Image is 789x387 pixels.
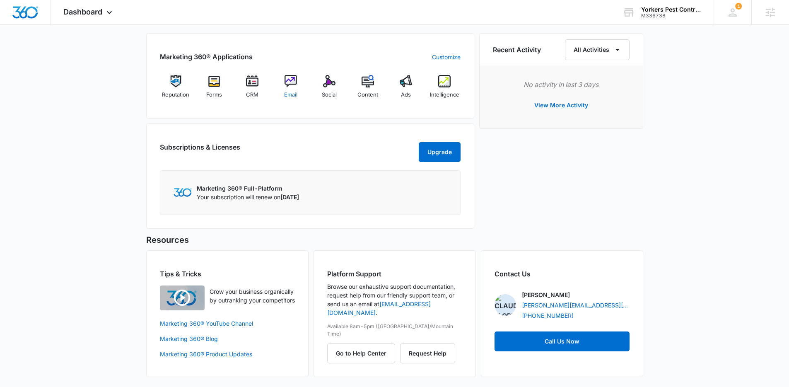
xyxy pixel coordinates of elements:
a: Forms [198,75,230,105]
div: account id [641,13,702,19]
h2: Contact Us [495,269,630,279]
h2: Subscriptions & Licenses [160,142,240,159]
a: Marketing 360® Blog [160,334,295,343]
span: 1 [735,3,742,10]
span: Intelligence [430,91,459,99]
p: Marketing 360® Full-Platform [197,184,299,193]
a: Intelligence [429,75,461,105]
a: Marketing 360® Product Updates [160,350,295,358]
h6: Recent Activity [493,45,541,55]
h2: Tips & Tricks [160,269,295,279]
button: Upgrade [419,142,461,162]
div: account name [641,6,702,13]
a: Go to Help Center [327,350,400,357]
a: Customize [432,53,461,61]
span: CRM [246,91,258,99]
p: Browse our exhaustive support documentation, request help from our friendly support team, or send... [327,282,462,317]
p: [PERSON_NAME] [522,290,570,299]
button: Request Help [400,343,455,363]
a: Call Us Now [495,331,630,351]
span: Social [322,91,337,99]
button: All Activities [565,39,630,60]
img: Marketing 360 Logo [174,188,192,197]
span: Content [357,91,378,99]
a: Email [275,75,307,105]
img: Quick Overview Video [160,285,205,310]
a: [PHONE_NUMBER] [522,311,574,320]
div: notifications count [735,3,742,10]
h2: Marketing 360® Applications [160,52,253,62]
img: Claudia Flores [495,294,516,316]
h5: Resources [146,234,643,246]
span: Reputation [162,91,189,99]
button: View More Activity [526,95,596,115]
a: Social [314,75,345,105]
a: [EMAIL_ADDRESS][DOMAIN_NAME] [327,300,431,316]
a: [PERSON_NAME][EMAIL_ADDRESS][PERSON_NAME][DOMAIN_NAME] [522,301,630,310]
span: Dashboard [63,7,102,16]
button: Go to Help Center [327,343,395,363]
span: [DATE] [280,193,299,201]
p: Your subscription will renew on [197,193,299,201]
p: Available 8am-5pm ([GEOGRAPHIC_DATA]/Mountain Time) [327,323,462,338]
a: Content [352,75,384,105]
a: Marketing 360® YouTube Channel [160,319,295,328]
span: Ads [401,91,411,99]
p: Grow your business organically by outranking your competitors [210,287,295,305]
a: Reputation [160,75,192,105]
p: No activity in last 3 days [493,80,630,89]
span: Forms [206,91,222,99]
h2: Platform Support [327,269,462,279]
a: Request Help [400,350,455,357]
span: Email [284,91,297,99]
a: CRM [236,75,268,105]
a: Ads [390,75,422,105]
